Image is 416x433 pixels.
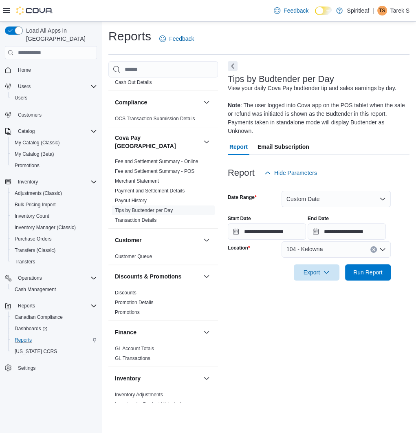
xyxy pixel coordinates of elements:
[299,264,335,281] span: Export
[11,324,97,334] span: Dashboards
[11,312,66,322] a: Canadian Compliance
[2,176,100,188] button: Inventory
[11,312,97,322] span: Canadian Compliance
[115,374,200,382] button: Inventory
[2,126,100,137] button: Catalog
[18,303,35,309] span: Reports
[202,327,211,337] button: Finance
[108,157,218,228] div: Cova Pay [GEOGRAPHIC_DATA]
[345,264,391,281] button: Run Report
[228,194,257,201] label: Date Range
[115,289,136,296] span: Discounts
[11,245,97,255] span: Transfers (Classic)
[228,168,255,178] h3: Report
[15,236,52,242] span: Purchase Orders
[115,299,154,306] span: Promotion Details
[2,300,100,311] button: Reports
[228,74,334,84] h3: Tips by Budtender per Day
[115,254,152,259] a: Customer Queue
[115,253,152,260] span: Customer Queue
[115,328,200,336] button: Finance
[115,300,154,305] a: Promotion Details
[115,116,195,122] a: OCS Transaction Submission Details
[308,223,386,240] input: Press the down key to open a popover containing a calendar.
[284,7,308,15] span: Feedback
[15,301,97,311] span: Reports
[11,245,59,255] a: Transfers (Classic)
[11,223,97,232] span: Inventory Manager (Classic)
[115,328,136,336] h3: Finance
[11,149,97,159] span: My Catalog (Beta)
[115,98,200,106] button: Compliance
[377,6,387,15] div: Tarek S
[15,177,41,187] button: Inventory
[108,288,218,320] div: Discounts & Promotions
[15,224,76,231] span: Inventory Manager (Classic)
[11,93,31,103] a: Users
[11,138,97,148] span: My Catalog (Classic)
[15,325,47,332] span: Dashboards
[228,245,250,251] label: Location
[156,31,197,47] a: Feedback
[15,126,97,136] span: Catalog
[202,137,211,147] button: Cova Pay [GEOGRAPHIC_DATA]
[8,233,100,245] button: Purchase Orders
[8,137,100,148] button: My Catalog (Classic)
[115,374,141,382] h3: Inventory
[8,210,100,222] button: Inventory Count
[258,139,309,155] span: Email Subscription
[372,6,374,15] p: |
[18,128,35,135] span: Catalog
[286,244,323,254] span: 104 - Kelowna
[115,197,147,204] span: Payout History
[202,373,211,383] button: Inventory
[11,234,97,244] span: Purchase Orders
[15,213,49,219] span: Inventory Count
[8,284,100,295] button: Cash Management
[115,79,152,86] span: Cash Out Details
[11,257,38,267] a: Transfers
[16,7,53,15] img: Cova
[115,309,140,315] a: Promotions
[108,114,218,127] div: Compliance
[15,139,60,146] span: My Catalog (Classic)
[115,356,150,361] a: GL Transactions
[15,162,40,169] span: Promotions
[15,363,97,373] span: Settings
[8,311,100,323] button: Canadian Compliance
[228,84,405,135] div: View your daily Cova Pay budtender tip and sales earnings by day. : The user logged into Cova app...
[115,236,141,244] h3: Customer
[315,7,332,15] input: Dark Mode
[11,324,51,334] a: Dashboards
[370,246,377,253] button: Clear input
[11,234,55,244] a: Purchase Orders
[11,138,63,148] a: My Catalog (Classic)
[8,160,100,171] button: Promotions
[169,35,194,43] span: Feedback
[8,346,100,357] button: [US_STATE] CCRS
[15,82,97,91] span: Users
[15,273,45,283] button: Operations
[15,126,38,136] button: Catalog
[11,211,53,221] a: Inventory Count
[11,347,60,356] a: [US_STATE] CCRS
[2,108,100,120] button: Customers
[18,179,38,185] span: Inventory
[8,245,100,256] button: Transfers (Classic)
[274,169,317,177] span: Hide Parameters
[11,161,97,170] span: Promotions
[11,335,97,345] span: Reports
[115,168,194,174] a: Fee and Settlement Summary - POS
[2,81,100,92] button: Users
[23,27,97,43] span: Load All Apps in [GEOGRAPHIC_DATA]
[11,211,97,221] span: Inventory Count
[115,391,163,398] span: Inventory Adjustments
[115,188,185,194] a: Payment and Settlement Details
[8,256,100,267] button: Transfers
[15,201,56,208] span: Bulk Pricing Import
[115,217,156,223] span: Transaction Details
[353,268,383,276] span: Run Report
[294,264,339,281] button: Export
[8,92,100,104] button: Users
